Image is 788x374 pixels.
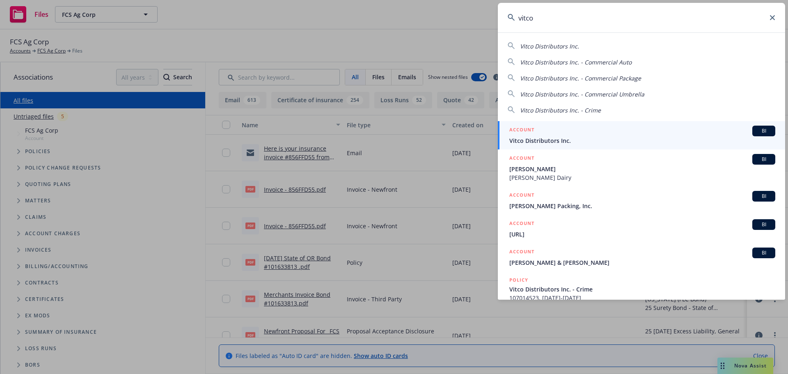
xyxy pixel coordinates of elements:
span: [PERSON_NAME] Dairy [509,173,775,182]
span: Vitco Distributors Inc. - Crime [509,285,775,294]
h5: ACCOUNT [509,219,534,229]
h5: ACCOUNT [509,248,534,257]
span: Vitco Distributors Inc. - Crime [520,106,601,114]
span: [PERSON_NAME] Packing, Inc. [509,202,775,210]
a: ACCOUNTBIVitco Distributors Inc. [498,121,785,149]
span: Vitco Distributors Inc. [509,136,775,145]
input: Search... [498,3,785,32]
a: POLICYVitco Distributors Inc. - Crime107014523, [DATE]-[DATE] [498,271,785,307]
a: ACCOUNTBI[PERSON_NAME] & [PERSON_NAME] [498,243,785,271]
span: 107014523, [DATE]-[DATE] [509,294,775,302]
span: BI [756,193,772,200]
span: Vitco Distributors Inc. - Commercial Auto [520,58,632,66]
h5: ACCOUNT [509,154,534,164]
span: Vitco Distributors Inc. - Commercial Umbrella [520,90,644,98]
span: [PERSON_NAME] [509,165,775,173]
h5: ACCOUNT [509,126,534,135]
span: BI [756,249,772,257]
span: BI [756,156,772,163]
span: [PERSON_NAME] & [PERSON_NAME] [509,258,775,267]
span: BI [756,127,772,135]
span: [URL] [509,230,775,239]
span: Vitco Distributors Inc. - Commercial Package [520,74,641,82]
span: Vitco Distributors Inc. [520,42,579,50]
h5: POLICY [509,276,528,284]
a: ACCOUNTBI[PERSON_NAME][PERSON_NAME] Dairy [498,149,785,186]
h5: ACCOUNT [509,191,534,201]
span: BI [756,221,772,228]
a: ACCOUNTBI[PERSON_NAME] Packing, Inc. [498,186,785,215]
a: ACCOUNTBI[URL] [498,215,785,243]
